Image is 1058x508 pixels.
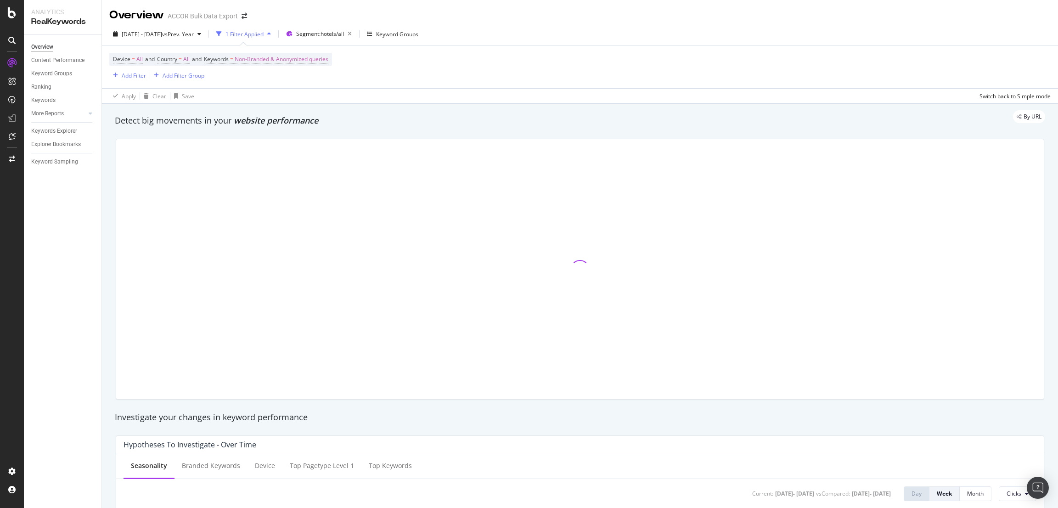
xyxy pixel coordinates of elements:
div: [DATE] - [DATE] [775,490,814,497]
span: and [145,55,155,63]
button: Add Filter [109,70,146,81]
button: Save [170,89,194,103]
a: Keyword Groups [31,69,95,79]
span: vs Prev. Year [162,30,194,38]
span: and [192,55,202,63]
button: Day [904,486,929,501]
div: 1 Filter Applied [225,30,264,38]
span: [DATE] - [DATE] [122,30,162,38]
span: All [183,53,190,66]
div: Apply [122,92,136,100]
span: All [136,53,143,66]
div: Keywords Explorer [31,126,77,136]
span: By URL [1024,114,1041,119]
button: [DATE] - [DATE]vsPrev. Year [109,27,205,41]
a: Keywords [31,96,95,105]
span: Clicks [1007,490,1021,497]
span: = [132,55,135,63]
div: vs Compared : [816,490,850,497]
div: Keywords [31,96,56,105]
button: Clear [140,89,166,103]
div: Branded Keywords [182,461,240,470]
a: Explorer Bookmarks [31,140,95,149]
div: Explorer Bookmarks [31,140,81,149]
span: Keywords [204,55,229,63]
a: Overview [31,42,95,52]
a: Ranking [31,82,95,92]
div: Keyword Groups [31,69,72,79]
span: Non-Branded & Anonymized queries [235,53,328,66]
a: Keywords Explorer [31,126,95,136]
div: Open Intercom Messenger [1027,477,1049,499]
div: More Reports [31,109,64,119]
div: Current: [752,490,773,497]
button: Clicks [999,486,1036,501]
div: Hypotheses to Investigate - Over Time [124,440,256,449]
button: Month [960,486,991,501]
div: RealKeywords [31,17,94,27]
button: Segment:hotels/all [282,27,355,41]
button: Keyword Groups [363,27,422,41]
div: Top Keywords [369,461,412,470]
a: More Reports [31,109,86,119]
div: Top pagetype Level 1 [290,461,354,470]
div: Ranking [31,82,51,92]
a: Content Performance [31,56,95,65]
div: arrow-right-arrow-left [242,13,247,19]
div: Seasonality [131,461,167,470]
button: Week [929,486,960,501]
div: Overview [109,7,164,23]
div: Clear [152,92,166,100]
div: legacy label [1013,110,1045,123]
div: Analytics [31,7,94,17]
div: Keyword Sampling [31,157,78,167]
div: Switch back to Simple mode [979,92,1051,100]
div: Add Filter Group [163,72,204,79]
span: Country [157,55,177,63]
span: Segment: hotels/all [296,30,344,38]
div: Week [937,490,952,497]
span: = [230,55,233,63]
div: Content Performance [31,56,84,65]
div: Day [912,490,922,497]
div: Investigate your changes in keyword performance [115,412,1045,423]
button: Switch back to Simple mode [976,89,1051,103]
div: Device [255,461,275,470]
div: Month [967,490,984,497]
span: = [179,55,182,63]
div: Add Filter [122,72,146,79]
span: Device [113,55,130,63]
button: Add Filter Group [150,70,204,81]
div: Keyword Groups [376,30,418,38]
div: Overview [31,42,53,52]
div: ACCOR Bulk Data Export [168,11,238,21]
div: [DATE] - [DATE] [852,490,891,497]
button: 1 Filter Applied [213,27,275,41]
div: Save [182,92,194,100]
a: Keyword Sampling [31,157,95,167]
button: Apply [109,89,136,103]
